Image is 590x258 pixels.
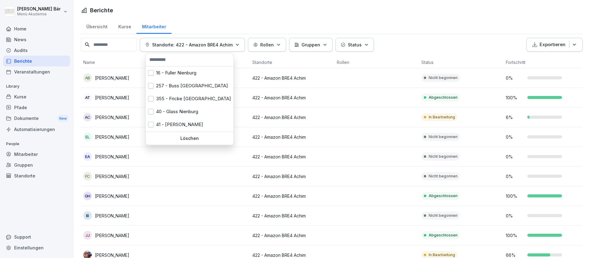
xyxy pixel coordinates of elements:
p: Exportieren [540,41,565,48]
p: Gruppen [301,42,320,48]
div: 422 - Amazon BRE4 Achim [146,131,234,144]
p: Standorte: 422 - Amazon BRE4 Achim [152,42,233,48]
div: 40 - Glass Nienburg [146,105,234,118]
div: 16 - Fuller Nienburg [146,66,234,79]
p: Löschen [148,136,231,141]
div: 41 - [PERSON_NAME] [146,118,234,131]
p: Rollen [260,42,274,48]
p: Status [348,42,362,48]
div: 257 - Buss [GEOGRAPHIC_DATA] [146,79,234,92]
div: 355 - Fricke [GEOGRAPHIC_DATA] [146,92,234,105]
